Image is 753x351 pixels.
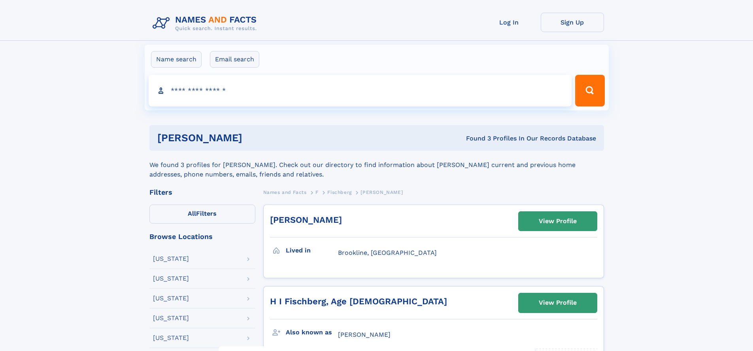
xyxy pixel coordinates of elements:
label: Name search [151,51,202,68]
div: [US_STATE] [153,335,189,341]
span: Brookline, [GEOGRAPHIC_DATA] [338,249,437,256]
a: View Profile [519,293,597,312]
div: [US_STATE] [153,275,189,282]
h3: Lived in [286,244,338,257]
div: [US_STATE] [153,295,189,302]
h1: [PERSON_NAME] [157,133,354,143]
a: Sign Up [541,13,604,32]
div: View Profile [539,294,577,312]
img: Logo Names and Facts [149,13,263,34]
div: View Profile [539,212,577,230]
span: F [315,190,319,195]
label: Filters [149,205,255,224]
a: [PERSON_NAME] [270,215,342,225]
a: Log In [477,13,541,32]
div: [US_STATE] [153,256,189,262]
div: We found 3 profiles for [PERSON_NAME]. Check out our directory to find information about [PERSON_... [149,151,604,179]
span: [PERSON_NAME] [338,331,391,338]
div: Filters [149,189,255,196]
span: Fischberg [327,190,351,195]
input: search input [149,75,572,106]
h3: Also known as [286,326,338,339]
span: [PERSON_NAME] [360,190,403,195]
label: Email search [210,51,259,68]
a: F [315,187,319,197]
div: Found 3 Profiles In Our Records Database [354,134,596,143]
a: Fischberg [327,187,351,197]
button: Search Button [575,75,604,106]
span: All [188,210,196,217]
a: View Profile [519,212,597,231]
div: Browse Locations [149,233,255,240]
div: [US_STATE] [153,315,189,321]
a: H I Fischberg, Age [DEMOGRAPHIC_DATA] [270,296,447,306]
a: Names and Facts [263,187,307,197]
